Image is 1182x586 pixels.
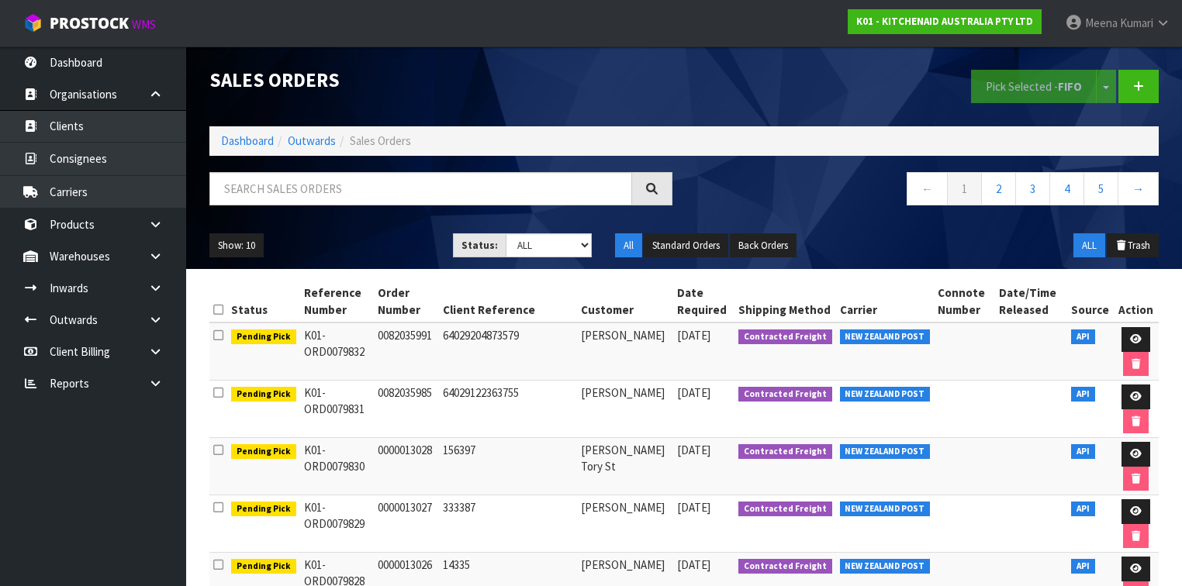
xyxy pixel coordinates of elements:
[1113,281,1159,322] th: Action
[738,502,832,517] span: Contracted Freight
[1085,16,1118,30] span: Meena
[677,328,710,343] span: [DATE]
[971,70,1097,103] button: Pick Selected -FIFO
[577,381,674,438] td: [PERSON_NAME]
[1073,233,1105,258] button: ALL
[231,502,296,517] span: Pending Pick
[300,495,374,553] td: K01-ORD0079829
[300,438,374,495] td: K01-ORD0079830
[577,281,674,322] th: Customer
[836,281,935,322] th: Carrier
[840,329,931,345] span: NEW ZEALAND POST
[300,281,374,322] th: Reference Number
[995,281,1067,322] th: Date/Time Released
[132,17,156,32] small: WMS
[439,281,577,322] th: Client Reference
[231,387,296,402] span: Pending Pick
[209,172,632,205] input: Search sales orders
[374,495,439,553] td: 0000013027
[1049,172,1084,205] a: 4
[734,281,836,322] th: Shipping Method
[615,233,642,258] button: All
[374,381,439,438] td: 0082035985
[677,500,710,515] span: [DATE]
[577,322,674,381] td: [PERSON_NAME]
[439,322,577,381] td: 64029204873579
[1120,16,1153,30] span: Kumari
[840,444,931,460] span: NEW ZEALAND POST
[738,329,832,345] span: Contracted Freight
[677,385,710,400] span: [DATE]
[209,233,264,258] button: Show: 10
[856,15,1033,28] strong: K01 - KITCHENAID AUSTRALIA PTY LTD
[231,559,296,574] span: Pending Pick
[738,559,832,574] span: Contracted Freight
[1071,329,1095,345] span: API
[374,322,439,381] td: 0082035991
[730,233,797,258] button: Back Orders
[439,495,577,553] td: 333387
[23,13,43,33] img: cube-alt.png
[848,9,1042,34] a: K01 - KITCHENAID AUSTRALIA PTY LTD
[840,387,931,402] span: NEW ZEALAND POST
[1118,172,1159,205] a: →
[577,438,674,495] td: [PERSON_NAME] Tory St
[577,495,674,553] td: [PERSON_NAME]
[439,438,577,495] td: 156397
[374,281,439,322] th: Order Number
[227,281,300,322] th: Status
[907,172,948,205] a: ←
[231,444,296,460] span: Pending Pick
[677,443,710,457] span: [DATE]
[1067,281,1113,322] th: Source
[439,381,577,438] td: 64029122363755
[738,444,832,460] span: Contracted Freight
[1071,387,1095,402] span: API
[934,281,995,322] th: Connote Number
[696,172,1159,210] nav: Page navigation
[288,133,336,148] a: Outwards
[1071,502,1095,517] span: API
[644,233,728,258] button: Standard Orders
[1083,172,1118,205] a: 5
[1015,172,1050,205] a: 3
[981,172,1016,205] a: 2
[350,133,411,148] span: Sales Orders
[461,239,498,252] strong: Status:
[374,438,439,495] td: 0000013028
[300,381,374,438] td: K01-ORD0079831
[209,70,672,91] h1: Sales Orders
[1071,559,1095,574] span: API
[300,322,374,381] td: K01-ORD0079832
[840,502,931,517] span: NEW ZEALAND POST
[1107,233,1159,258] button: Trash
[677,557,710,572] span: [DATE]
[738,387,832,402] span: Contracted Freight
[231,329,296,345] span: Pending Pick
[1058,79,1082,94] strong: FIFO
[221,133,274,148] a: Dashboard
[50,13,129,33] span: ProStock
[673,281,734,322] th: Date Required
[840,559,931,574] span: NEW ZEALAND POST
[947,172,982,205] a: 1
[1071,444,1095,460] span: API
